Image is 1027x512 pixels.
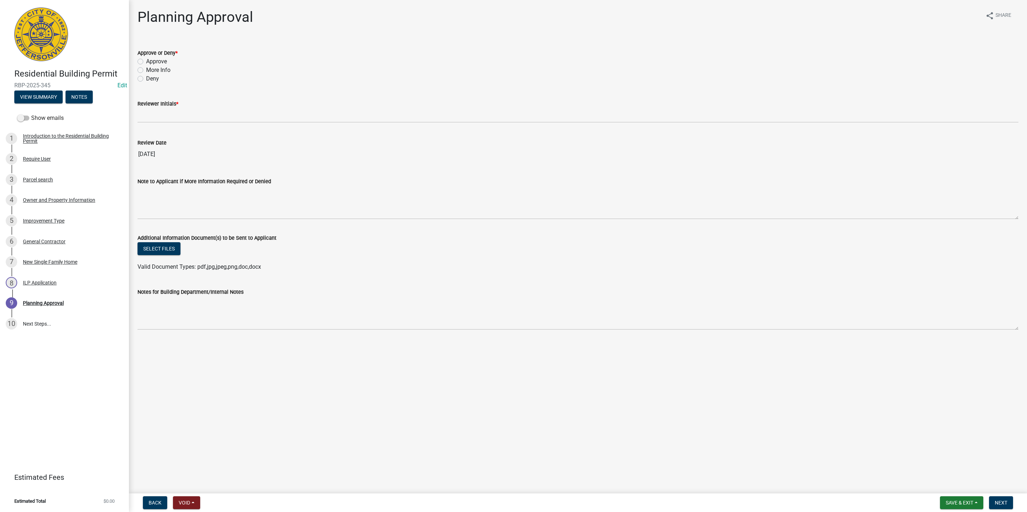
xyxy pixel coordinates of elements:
div: 8 [6,277,17,288]
span: Share [995,11,1011,20]
label: Approve [146,57,167,66]
label: Show emails [17,114,64,122]
div: Improvement Type [23,218,64,223]
div: 9 [6,297,17,309]
span: $0.00 [103,499,115,503]
button: Back [143,496,167,509]
button: Void [173,496,200,509]
button: Next [989,496,1013,509]
i: share [985,11,994,20]
div: 3 [6,174,17,185]
a: Estimated Fees [6,470,117,484]
h4: Residential Building Permit [14,69,123,79]
span: Back [149,500,161,506]
div: Introduction to the Residential Building Permit [23,133,117,143]
label: Note to Applicant if More Information Required or Denied [138,179,271,184]
img: City of Jeffersonville, Indiana [14,8,68,61]
label: Additional Information Document(s) to be Sent to Applicant [138,236,276,241]
div: General Contractor [23,239,66,244]
span: Save & Exit [946,500,973,506]
span: Estimated Total [14,499,46,503]
wm-modal-confirm: Edit Application Number [117,82,127,89]
div: 4 [6,194,17,206]
div: Parcel search [23,177,53,182]
label: Reviewer Initials [138,102,178,107]
div: 1 [6,133,17,144]
button: shareShare [980,9,1017,23]
wm-modal-confirm: Summary [14,94,63,100]
label: More Info [146,66,170,74]
div: 2 [6,153,17,165]
div: 10 [6,318,17,330]
label: Deny [146,74,159,83]
span: Valid Document Types: pdf,jpg,jpeg,png,doc,docx [138,263,261,270]
div: Owner and Property Information [23,198,95,203]
span: RBP-2025-345 [14,82,115,89]
span: Void [179,500,190,506]
div: New Single Family Home [23,259,77,264]
h1: Planning Approval [138,9,253,26]
button: Notes [66,91,93,103]
span: Next [995,500,1007,506]
button: Save & Exit [940,496,983,509]
div: Planning Approval [23,301,64,306]
div: 6 [6,236,17,247]
a: Edit [117,82,127,89]
div: ILP Application [23,280,57,285]
div: Require User [23,156,51,161]
div: 7 [6,256,17,268]
label: Notes for Building Department/Internal Notes [138,290,244,295]
label: Approve or Deny [138,51,178,56]
wm-modal-confirm: Notes [66,94,93,100]
div: 5 [6,215,17,226]
button: Select files [138,242,180,255]
button: View Summary [14,91,63,103]
label: Review Date [138,141,167,146]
